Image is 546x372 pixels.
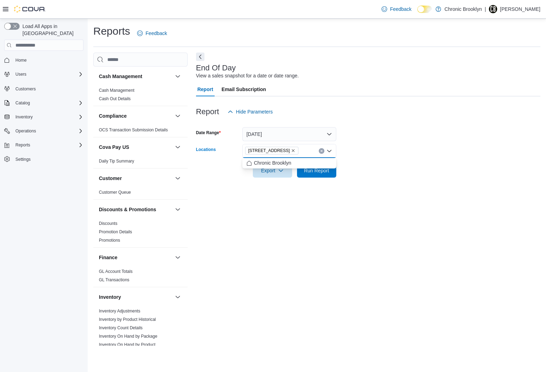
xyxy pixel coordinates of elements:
[93,86,188,106] div: Cash Management
[253,164,292,178] button: Export
[174,293,182,301] button: Inventory
[99,221,117,226] a: Discounts
[248,147,290,154] span: [STREET_ADDRESS]
[254,159,291,166] span: Chronic Brooklyn
[1,154,86,164] button: Settings
[99,309,140,314] a: Inventory Adjustments
[4,52,83,182] nav: Complex example
[13,99,33,107] button: Catalog
[99,190,131,195] span: Customer Queue
[99,308,140,314] span: Inventory Adjustments
[1,69,86,79] button: Users
[99,254,172,261] button: Finance
[15,57,27,63] span: Home
[99,96,131,102] span: Cash Out Details
[99,317,156,322] span: Inventory by Product Historical
[13,155,83,164] span: Settings
[99,229,132,235] span: Promotion Details
[485,5,486,13] p: |
[417,6,432,13] input: Dark Mode
[196,64,236,72] h3: End Of Day
[99,175,122,182] h3: Customer
[297,164,336,178] button: Run Report
[14,6,46,13] img: Cova
[326,148,332,154] button: Close list of options
[304,167,329,174] span: Run Report
[13,141,33,149] button: Reports
[99,325,143,331] span: Inventory Count Details
[257,164,288,178] span: Export
[99,342,155,347] span: Inventory On Hand by Product
[196,130,221,136] label: Date Range
[489,5,497,13] div: Ned Farrell
[242,158,336,168] button: Chronic Brooklyn
[13,70,29,78] button: Users
[99,127,168,133] span: OCS Transaction Submission Details
[13,56,83,64] span: Home
[1,126,86,136] button: Operations
[99,238,120,243] a: Promotions
[99,88,134,93] span: Cash Management
[93,267,188,287] div: Finance
[99,277,129,282] a: GL Transactions
[99,206,156,213] h3: Discounts & Promotions
[99,73,172,80] button: Cash Management
[99,294,121,301] h3: Inventory
[222,82,266,96] span: Email Subscription
[99,159,134,164] a: Daily Tip Summary
[196,108,219,116] h3: Report
[93,157,188,168] div: Cova Pay US
[225,105,276,119] button: Hide Parameters
[146,30,167,37] span: Feedback
[99,206,172,213] button: Discounts & Promotions
[445,5,482,13] p: Chronic Brooklyn
[15,114,33,120] span: Inventory
[99,269,133,274] a: GL Account Totals
[379,2,414,16] a: Feedback
[13,56,29,64] a: Home
[99,144,172,151] button: Cova Pay US
[13,70,83,78] span: Users
[196,53,204,61] button: Next
[99,144,129,151] h3: Cova Pay US
[174,253,182,262] button: Finance
[99,254,117,261] h3: Finance
[245,147,299,154] span: 483 3rd Ave
[390,6,411,13] span: Feedback
[99,277,129,283] span: GL Transactions
[1,55,86,65] button: Home
[13,84,83,93] span: Customers
[13,99,83,107] span: Catalog
[1,98,86,108] button: Catalog
[13,113,35,121] button: Inventory
[13,113,83,121] span: Inventory
[500,5,540,13] p: [PERSON_NAME]
[291,149,295,153] button: Remove 483 3rd Ave from selection in this group
[319,148,324,154] button: Clear input
[99,229,132,234] a: Promotion Details
[99,73,142,80] h3: Cash Management
[15,128,36,134] span: Operations
[174,205,182,214] button: Discounts & Promotions
[174,72,182,81] button: Cash Management
[196,72,299,80] div: View a sales snapshot for a date or date range.
[93,24,130,38] h1: Reports
[93,219,188,247] div: Discounts & Promotions
[174,112,182,120] button: Compliance
[13,155,33,164] a: Settings
[99,112,172,119] button: Compliance
[99,175,172,182] button: Customer
[13,85,39,93] a: Customers
[99,317,156,322] a: Inventory by Product Historical
[197,82,213,96] span: Report
[20,23,83,37] span: Load All Apps in [GEOGRAPHIC_DATA]
[99,334,157,339] a: Inventory On Hand by Package
[174,174,182,182] button: Customer
[1,140,86,150] button: Reports
[13,127,83,135] span: Operations
[93,188,188,199] div: Customer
